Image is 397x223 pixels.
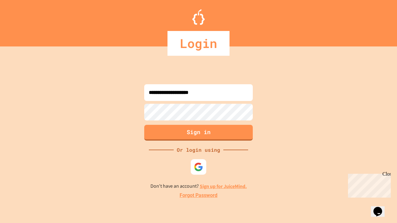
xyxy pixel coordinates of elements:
img: Logo.svg [192,9,205,25]
img: google-icon.svg [194,162,203,172]
iframe: chat widget [371,198,391,217]
a: Forgot Password [180,192,217,199]
div: Chat with us now!Close [2,2,43,39]
button: Sign in [144,125,253,141]
p: Don't have an account? [150,182,247,190]
div: Login [167,31,230,56]
div: Or login using [174,146,223,154]
iframe: chat widget [346,171,391,198]
a: Sign up for JuiceMind. [200,183,247,190]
